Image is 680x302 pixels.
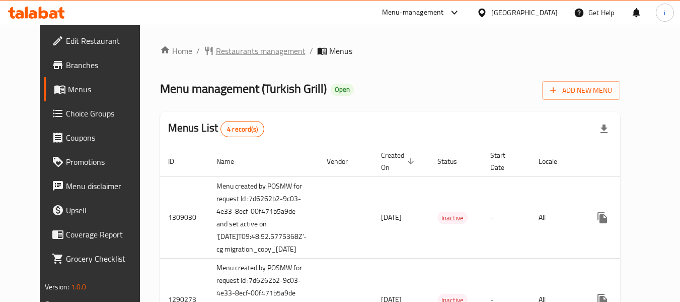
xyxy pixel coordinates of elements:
span: Locale [539,155,570,167]
span: Restaurants management [216,45,306,57]
span: Created On [381,149,417,173]
span: Menus [68,83,145,95]
span: Promotions [66,156,145,168]
div: [GEOGRAPHIC_DATA] [491,7,558,18]
a: Upsell [44,198,154,222]
span: Inactive [437,212,468,224]
span: [DATE] [381,211,402,224]
span: Branches [66,59,145,71]
span: Grocery Checklist [66,253,145,265]
span: Menu management ( Turkish Grill ) [160,77,327,100]
span: Open [331,85,354,94]
a: Menus [44,77,154,101]
a: Menu disclaimer [44,174,154,198]
a: Coupons [44,126,154,150]
div: Export file [592,117,616,141]
span: Start Date [490,149,518,173]
span: 1.0.0 [71,280,87,293]
a: Edit Restaurant [44,29,154,53]
li: / [196,45,200,57]
span: Vendor [327,155,361,167]
nav: breadcrumb [160,45,621,57]
td: Menu created by POSMW for request Id :7d6262b2-9c03-4e33-8ecf-00f471b5a9de and set active on '[DA... [208,176,319,259]
span: Status [437,155,470,167]
div: Menu-management [382,7,444,19]
button: Add New Menu [542,81,620,100]
button: more [590,206,615,230]
span: Coverage Report [66,228,145,240]
span: i [664,7,665,18]
span: Coupons [66,132,145,144]
td: 1309030 [160,176,208,259]
a: Coverage Report [44,222,154,247]
div: Total records count [220,121,264,137]
li: / [310,45,313,57]
h2: Menus List [168,120,264,137]
a: Home [160,45,192,57]
button: Change Status [615,206,639,230]
span: Menu disclaimer [66,180,145,192]
div: Open [331,84,354,96]
span: ID [168,155,187,167]
span: Version: [45,280,69,293]
span: 4 record(s) [221,125,264,134]
span: Edit Restaurant [66,35,145,47]
td: - [482,176,531,259]
span: Name [216,155,247,167]
a: Restaurants management [204,45,306,57]
a: Grocery Checklist [44,247,154,271]
a: Branches [44,53,154,77]
a: Choice Groups [44,101,154,126]
a: Promotions [44,150,154,174]
span: Add New Menu [550,84,612,97]
td: All [531,176,582,259]
span: Choice Groups [66,107,145,119]
span: Menus [329,45,352,57]
span: Upsell [66,204,145,216]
